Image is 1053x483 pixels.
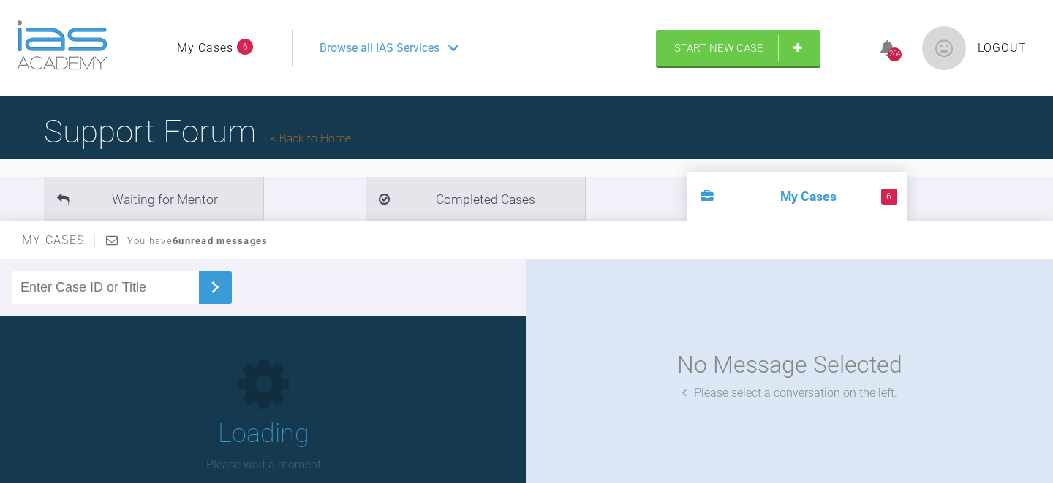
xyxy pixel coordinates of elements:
[271,132,351,145] a: Back to Home
[206,455,321,474] p: Please wait a moment
[978,39,1027,58] a: Logout
[203,275,227,299] img: chevronRight.28bd32b0.svg
[173,235,268,246] strong: 6 unread messages
[44,177,263,221] li: Waiting for Mentor
[366,177,585,221] li: Completed Cases
[17,20,107,70] img: logo-light.3e3ef733.png
[44,106,351,157] h1: Support Forum
[237,39,253,55] span: 6
[881,189,897,205] span: 6
[218,413,309,455] h1: Loading
[888,47,902,61] div: 264
[682,384,897,403] div: Please select a conversation on the left.
[127,235,268,246] span: You have
[674,42,763,55] span: Start New Case
[22,233,97,247] span: My Cases
[922,26,966,70] img: profile.png
[12,271,199,304] input: Enter Case ID or Title
[687,172,907,221] li: My Cases
[320,39,439,58] span: Browse all IAS Services
[656,30,820,66] a: Start New Case
[677,346,902,384] div: No Message Selected
[177,39,233,58] a: My Cases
